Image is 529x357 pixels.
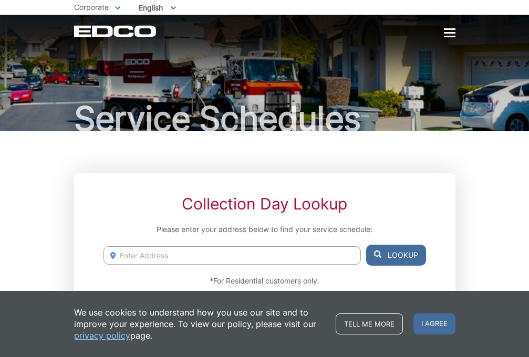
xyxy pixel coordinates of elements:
[74,330,130,341] a: privacy policy
[103,194,426,213] h2: Collection Day Lookup
[366,245,426,266] button: Lookup
[103,275,426,287] p: *For Residential customers only.
[413,313,455,334] span: I agree
[74,3,109,12] span: Corporate
[103,224,426,235] p: Please enter your address below to find your service schedule:
[74,102,455,135] h1: Service Schedules
[336,313,403,334] a: Tell me more
[74,25,158,37] a: EDCD logo. Return to the homepage.
[74,307,325,341] p: We use cookies to understand how you use our site and to improve your experience. To view our pol...
[103,246,361,265] input: Enter Address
